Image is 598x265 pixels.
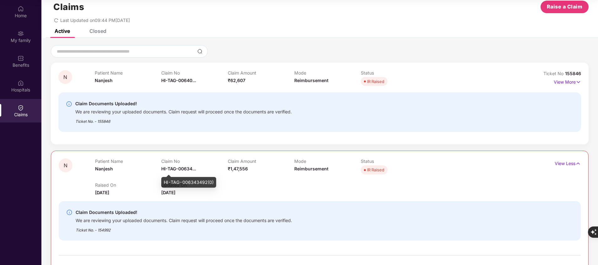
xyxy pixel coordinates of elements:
div: Closed [89,28,106,34]
span: 155846 [565,71,581,76]
span: ₹1,47,556 [228,166,248,171]
div: IR Raised [367,78,384,85]
span: Ticket No [543,71,565,76]
img: svg+xml;base64,PHN2ZyBpZD0iSG9tZSIgeG1sbnM9Imh0dHA6Ly93d3cudzMub3JnLzIwMDAvc3ZnIiB3aWR0aD0iMjAiIG... [18,6,24,12]
p: Status [361,70,427,75]
p: Claim Amount [228,158,294,164]
span: HI-TAG-00634... [161,166,196,171]
img: svg+xml;base64,PHN2ZyBpZD0iQ2xhaW0iIHhtbG5zPSJodHRwOi8vd3d3LnczLm9yZy8yMDAwL3N2ZyIgd2lkdGg9IjIwIi... [18,105,24,111]
p: Raised On [95,182,162,188]
p: Claim No [161,70,228,75]
span: N [64,163,67,168]
img: svg+xml;base64,PHN2ZyB4bWxucz0iaHR0cDovL3d3dy53My5vcmcvMjAwMC9zdmciIHdpZHRoPSIxNyIgaGVpZ2h0PSIxNy... [575,160,581,167]
img: svg+xml;base64,PHN2ZyB4bWxucz0iaHR0cDovL3d3dy53My5vcmcvMjAwMC9zdmciIHdpZHRoPSIxNyIgaGVpZ2h0PSIxNy... [576,79,581,86]
span: Last Updated on 09:44 PM[DATE] [60,18,130,23]
span: Raise a Claim [547,3,583,11]
h1: Claims [53,2,84,12]
div: Ticket No. - 154992 [76,223,292,233]
p: Claim No [161,158,228,164]
span: HI-TAG-00640... [161,78,196,83]
p: Mode [294,158,361,164]
span: Reimbursement [294,78,328,83]
p: Patient Name [95,70,161,75]
div: IR Raised [367,167,384,173]
div: We are reviewing your uploaded documents. Claim request will proceed once the documents are verif... [75,107,292,115]
img: svg+xml;base64,PHN2ZyBpZD0iQmVuZWZpdHMiIHhtbG5zPSJodHRwOi8vd3d3LnczLm9yZy8yMDAwL3N2ZyIgd2lkdGg9Ij... [18,55,24,61]
span: N [63,75,67,80]
div: Active [55,28,70,34]
img: svg+xml;base64,PHN2ZyBpZD0iSW5mby0yMHgyMCIgeG1sbnM9Imh0dHA6Ly93d3cudzMub3JnLzIwMDAvc3ZnIiB3aWR0aD... [66,101,72,107]
div: Ticket No. - 155846 [75,115,292,124]
span: ₹62,607 [228,78,245,83]
span: [DATE] [161,190,175,195]
button: Raise a Claim [541,1,589,13]
img: svg+xml;base64,PHN2ZyBpZD0iSW5mby0yMHgyMCIgeG1sbnM9Imh0dHA6Ly93d3cudzMub3JnLzIwMDAvc3ZnIiB3aWR0aD... [66,209,72,216]
img: svg+xml;base64,PHN2ZyBpZD0iU2VhcmNoLTMyeDMyIiB4bWxucz0iaHR0cDovL3d3dy53My5vcmcvMjAwMC9zdmciIHdpZH... [197,49,202,54]
span: redo [54,18,58,23]
div: Claim Documents Uploaded! [76,209,292,216]
p: Patient Name [95,158,162,164]
p: Mode [294,70,361,75]
p: Claim Amount [228,70,294,75]
div: Claim Documents Uploaded! [75,100,292,107]
p: Status [361,158,427,164]
div: We are reviewing your uploaded documents. Claim request will proceed once the documents are verif... [76,216,292,223]
span: Reimbursement [294,166,328,171]
span: [DATE] [95,190,109,195]
span: Nanjesh [95,166,113,171]
p: View More [554,77,581,86]
p: View Less [555,158,581,167]
div: HI-TAG-006343492(0) [161,177,216,188]
span: Nanjesh [95,78,113,83]
img: svg+xml;base64,PHN2ZyBpZD0iSG9zcGl0YWxzIiB4bWxucz0iaHR0cDovL3d3dy53My5vcmcvMjAwMC9zdmciIHdpZHRoPS... [18,80,24,86]
img: svg+xml;base64,PHN2ZyB3aWR0aD0iMjAiIGhlaWdodD0iMjAiIHZpZXdCb3g9IjAgMCAyMCAyMCIgZmlsbD0ibm9uZSIgeG... [18,30,24,37]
